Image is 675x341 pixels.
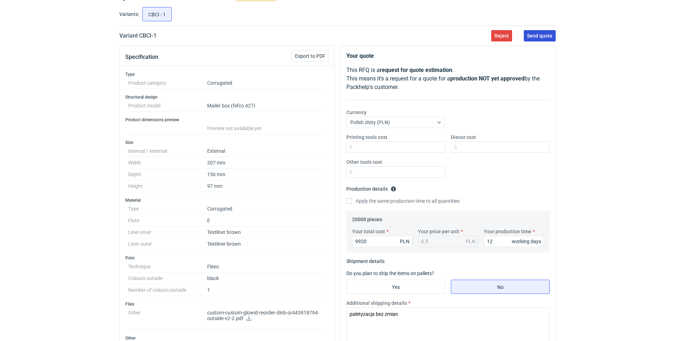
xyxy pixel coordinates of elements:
input: 0 [352,236,412,247]
button: Specification [125,49,158,66]
label: Do you plan to ship the items on pallets? [346,270,434,276]
dt: Technique [128,261,207,273]
label: Printing tools cost [346,134,387,141]
dd: Testliner brown [207,238,326,250]
dt: Liner inner [128,227,207,238]
div: PLN [466,238,475,245]
dd: 156 mm [207,169,326,180]
h3: Other [125,335,329,341]
dd: Mailer box (fefco 427) [207,100,326,112]
input: 0 [451,141,550,153]
label: Additional shipping details [346,300,407,307]
dd: Testliner brown [207,227,326,238]
span: Polish złoty (PLN) [350,119,390,125]
dd: External [207,145,326,157]
div: PLN [400,238,409,245]
h3: Type [125,72,329,77]
button: Export to PDF [292,50,329,62]
dt: Product model [128,100,207,112]
label: Other tools cost [346,158,382,166]
dd: 1 [207,284,326,296]
label: Currency [346,109,367,116]
dt: Internal / external [128,145,207,157]
button: Send quote [524,30,556,41]
h3: Product dimensions preview [125,117,329,123]
dd: Corrugated [207,77,326,89]
strong: production NOT yet approved [450,75,524,82]
dt: Product category [128,77,207,89]
dt: Flute [128,215,207,227]
label: Your total cost [352,228,385,235]
input: 0 [346,166,445,178]
label: Diecut cost [451,134,476,141]
dd: black [207,273,326,284]
dd: 97 mm [207,180,326,192]
dt: Type [128,203,207,215]
button: Reject [491,30,512,41]
span: Reject [494,33,509,38]
legend: Shipment details [346,256,385,264]
dd: Flexo [207,261,326,273]
p: custom-custom-glowid-reorder-dinb-or443918794-outside-v2-2.pdf [207,310,326,322]
dt: Other [128,307,207,330]
h2: Variant CBCI - 1 [119,32,157,40]
dt: Depth [128,169,207,180]
dd: E [207,215,326,227]
span: Export to PDF [295,54,325,58]
label: Your production time [484,228,531,235]
input: 0 [346,141,445,153]
strong: Your quote [346,52,374,59]
h3: Material [125,197,329,203]
h3: Size [125,140,329,145]
dt: Height [128,180,207,192]
dd: Corrugated [207,203,326,215]
div: working days [512,238,541,245]
h3: Files [125,301,329,307]
label: Variants: [119,11,139,18]
h3: Print [125,255,329,261]
p: This RFQ is a . This means it's a request for a quote for a by the Packhelp's customer. [346,66,550,91]
legend: 20000 pieces [352,214,382,222]
input: 0 [484,236,544,247]
dt: Width [128,157,207,169]
span: Send quote [527,33,552,38]
dt: Liner outer [128,238,207,250]
h3: Structural design [125,94,329,100]
dt: Colours outside [128,273,207,284]
dt: Number of colours outside [128,284,207,296]
label: Yes [346,280,445,294]
strong: request for quote estimation [380,67,452,73]
span: Preview not available yet. [207,125,263,131]
label: CBCI - 1 [142,7,172,21]
label: Your price per unit [418,228,459,235]
dd: 207 mm [207,157,326,169]
legend: Production details [346,183,396,192]
label: Apply the same production time to all quantities [346,197,460,205]
label: No [451,280,550,294]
